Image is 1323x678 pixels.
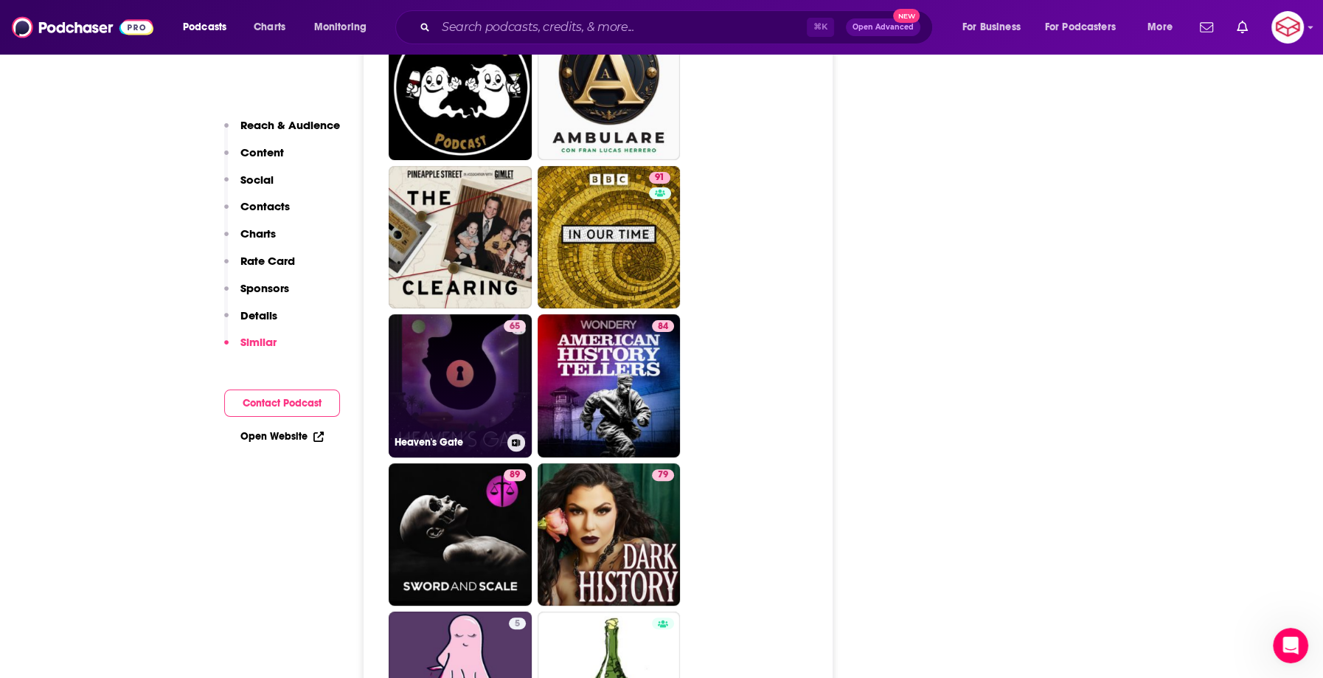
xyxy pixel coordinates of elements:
[254,17,285,38] span: Charts
[240,145,284,159] p: Content
[1147,17,1173,38] span: More
[224,390,340,417] button: Contact Podcast
[244,15,294,39] a: Charts
[12,13,153,41] img: Podchaser - Follow, Share and Rate Podcasts
[224,254,295,281] button: Rate Card
[962,17,1021,38] span: For Business
[240,335,277,349] p: Similar
[173,15,246,39] button: open menu
[224,281,289,308] button: Sponsors
[1273,628,1308,663] iframe: Intercom live chat
[240,173,274,187] p: Social
[1194,15,1219,40] a: Show notifications dropdown
[224,199,290,226] button: Contacts
[853,24,914,31] span: Open Advanced
[1271,11,1304,44] img: User Profile
[240,199,290,213] p: Contacts
[436,15,807,39] input: Search podcasts, credits, & more...
[240,281,289,295] p: Sponsors
[1271,11,1304,44] button: Show profile menu
[389,314,532,457] a: 65Heaven's Gate
[1035,15,1137,39] button: open menu
[224,145,284,173] button: Content
[509,618,526,629] a: 5
[504,469,526,481] a: 89
[510,319,520,334] span: 65
[314,17,367,38] span: Monitoring
[538,166,681,309] a: 91
[183,17,226,38] span: Podcasts
[389,463,532,606] a: 89
[652,469,674,481] a: 79
[504,320,526,332] a: 65
[395,436,501,449] h3: Heaven's Gate
[240,254,295,268] p: Rate Card
[658,468,668,482] span: 79
[538,17,681,160] a: 2
[1231,15,1254,40] a: Show notifications dropdown
[240,118,340,132] p: Reach & Audience
[658,319,668,334] span: 84
[389,17,532,160] a: 5
[510,468,520,482] span: 89
[893,9,920,23] span: New
[240,226,276,241] p: Charts
[538,314,681,457] a: 84
[846,18,920,36] button: Open AdvancedNew
[1045,17,1116,38] span: For Podcasters
[952,15,1039,39] button: open menu
[224,226,276,254] button: Charts
[652,320,674,332] a: 84
[1271,11,1304,44] span: Logged in as callista
[538,463,681,606] a: 79
[240,430,324,443] a: Open Website
[240,308,277,322] p: Details
[224,118,340,145] button: Reach & Audience
[1137,15,1191,39] button: open menu
[304,15,386,39] button: open menu
[515,617,520,632] span: 5
[649,172,670,184] a: 91
[409,10,947,44] div: Search podcasts, credits, & more...
[224,173,274,200] button: Social
[224,335,277,362] button: Similar
[655,170,664,185] span: 91
[807,18,834,37] span: ⌘ K
[224,308,277,336] button: Details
